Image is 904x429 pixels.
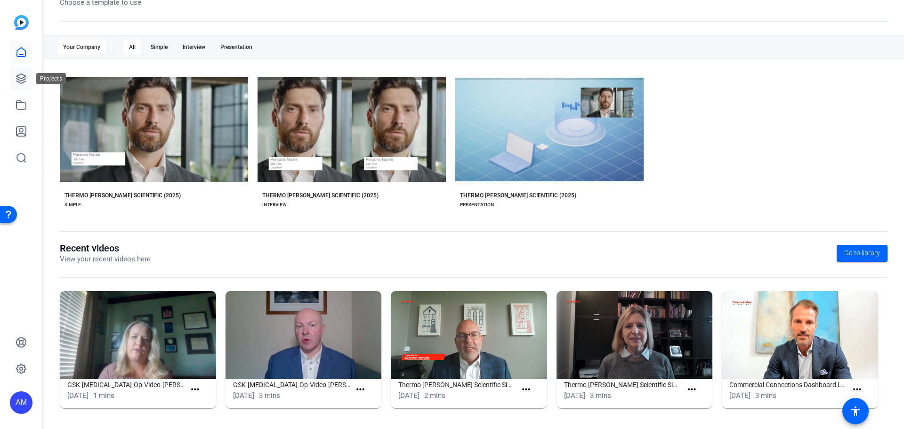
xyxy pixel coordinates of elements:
img: GSK-Asthma-Op-Video-Francis-Jones-Francis-edited [226,291,382,379]
div: Interview [177,40,211,55]
img: GSK-Asthma-Op-Video-Tracy-S-Pittman-edited [60,291,216,379]
div: All [123,40,141,55]
mat-icon: more_horiz [189,384,201,396]
span: 1 mins [93,391,114,400]
div: THERMO [PERSON_NAME] SCIENTIFIC (2025) [262,192,379,199]
span: [DATE] [233,391,254,400]
img: blue-gradient.svg [14,15,29,30]
p: View your recent videos here [60,254,151,265]
span: 2 mins [424,391,445,400]
span: Go to library [844,248,880,258]
h1: GSK-[MEDICAL_DATA]-Op-Video-[PERSON_NAME]-S-[PERSON_NAME]-edited [67,379,186,390]
mat-icon: accessibility [850,405,861,417]
span: 3 mins [755,391,776,400]
div: Presentation [215,40,258,55]
mat-icon: more_horiz [355,384,366,396]
div: THERMO [PERSON_NAME] SCIENTIFIC (2025) [460,192,576,199]
div: Simple [145,40,173,55]
div: Your Company [57,40,106,55]
img: Thermo Fisher Scientific Simple (47606) [391,291,547,379]
img: Commercial Connections Dashboard Launch [722,291,878,379]
mat-icon: more_horiz [520,384,532,396]
div: Projects [36,73,66,84]
div: SIMPLE [65,201,81,209]
div: INTERVIEW [262,201,287,209]
div: PRESENTATION [460,201,494,209]
span: [DATE] [564,391,585,400]
h1: Thermo [PERSON_NAME] Scientific Simple (47606) [398,379,517,390]
span: 3 mins [259,391,280,400]
span: [DATE] [67,391,89,400]
h1: Commercial Connections Dashboard Launch [729,379,847,390]
div: THERMO [PERSON_NAME] SCIENTIFIC (2025) [65,192,181,199]
a: Go to library [837,245,888,262]
mat-icon: more_horiz [851,384,863,396]
span: 3 mins [590,391,611,400]
span: [DATE] [729,391,751,400]
h1: GSK-[MEDICAL_DATA]-Op-Video-[PERSON_NAME]-edited [233,379,351,390]
div: AM [10,391,32,414]
h1: Recent videos [60,243,151,254]
mat-icon: more_horiz [686,384,698,396]
img: Thermo Fisher Scientific Simple (44828) [557,291,713,379]
span: [DATE] [398,391,420,400]
h1: Thermo [PERSON_NAME] Scientific Simple (44828) [564,379,682,390]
